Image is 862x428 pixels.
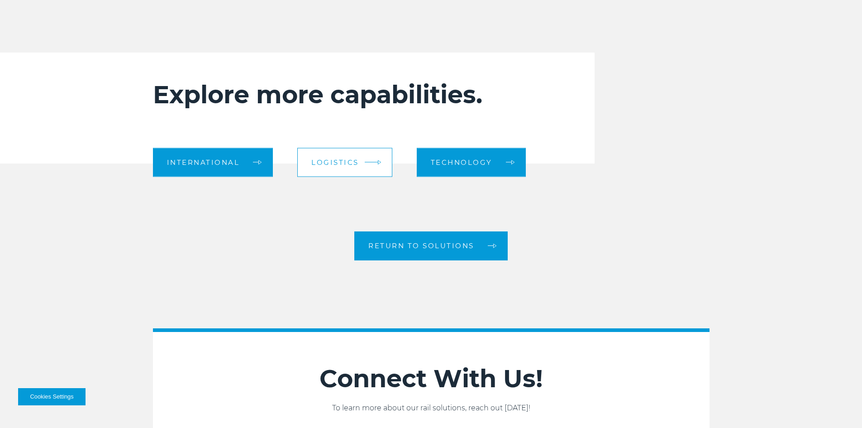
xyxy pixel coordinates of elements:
[153,80,541,110] h2: Explore more capabilities.
[297,148,392,177] a: Logistics arrow arrow
[417,148,526,177] a: Technology arrow arrow
[377,160,381,165] img: arrow
[368,242,474,249] span: Return to Solutions
[311,159,359,166] span: Logistics
[18,388,86,405] button: Cookies Settings
[431,159,492,166] span: Technology
[167,159,240,166] span: International
[153,148,273,177] a: International arrow arrow
[354,231,508,260] a: Return to Solutions arrow arrow
[153,403,710,414] p: To learn more about our rail solutions, reach out [DATE]!
[153,364,710,394] h2: Connect With Us!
